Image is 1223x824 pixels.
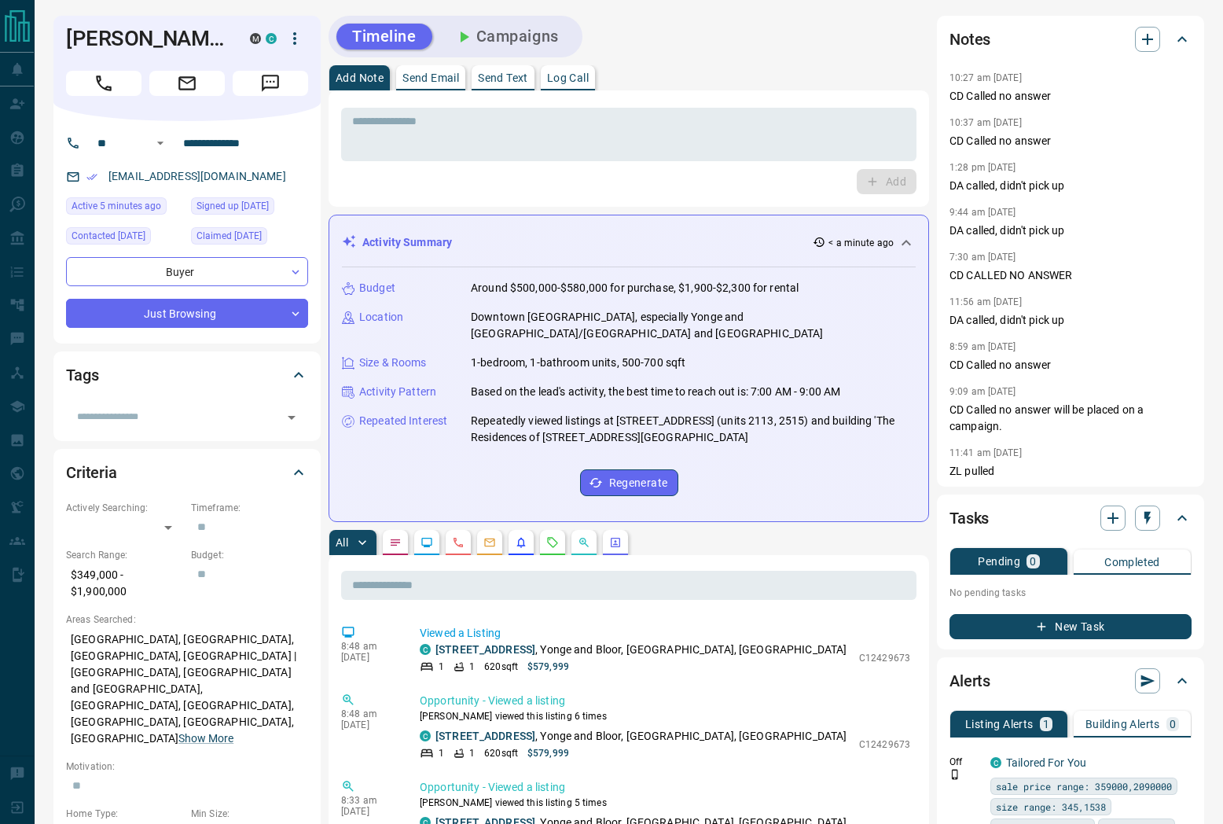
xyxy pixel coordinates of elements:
[949,769,960,780] svg: Push Notification Only
[471,280,799,296] p: Around $500,000-$580,000 for purchase, $1,900-$2,300 for rental
[196,228,262,244] span: Claimed [DATE]
[484,746,518,760] p: 620 sqft
[949,581,1192,605] p: No pending tasks
[949,386,1016,397] p: 9:09 am [DATE]
[420,796,910,810] p: [PERSON_NAME] viewed this listing 5 times
[72,198,161,214] span: Active 5 minutes ago
[66,197,183,219] div: Mon Oct 13 2025
[66,26,226,51] h1: [PERSON_NAME]
[66,501,183,515] p: Actively Searching:
[191,197,308,219] div: Mon Sep 08 2025
[949,357,1192,373] p: CD Called no answer
[191,548,308,562] p: Budget:
[281,406,303,429] button: Open
[949,133,1192,149] p: CD Called no answer
[859,738,910,752] p: C12429673
[435,643,535,656] a: [STREET_ADDRESS]
[949,27,990,52] h2: Notes
[527,746,569,760] p: $579,999
[191,807,308,821] p: Min Size:
[435,728,847,745] p: , Yonge and Bloor, [GEOGRAPHIC_DATA], [GEOGRAPHIC_DATA]
[859,651,910,665] p: C12429673
[949,463,1192,480] p: ZL pulled
[547,72,589,83] p: Log Call
[341,641,396,652] p: 8:48 am
[949,72,1022,83] p: 10:27 am [DATE]
[949,662,1192,700] div: Alerts
[515,536,527,549] svg: Listing Alerts
[1006,756,1086,769] a: Tailored For You
[1104,557,1160,568] p: Completed
[949,267,1192,284] p: CD CALLED NO ANSWER
[66,71,141,96] span: Call
[66,548,183,562] p: Search Range:
[949,20,1192,58] div: Notes
[828,236,894,250] p: < a minute ago
[402,72,459,83] p: Send Email
[949,614,1192,639] button: New Task
[949,117,1022,128] p: 10:37 am [DATE]
[578,536,590,549] svg: Opportunities
[1170,719,1176,730] p: 0
[72,228,145,244] span: Contacted [DATE]
[949,402,1192,435] p: CD Called no answer will be placed on a campaign.
[108,170,286,182] a: [EMAIL_ADDRESS][DOMAIN_NAME]
[66,807,183,821] p: Home Type:
[66,362,98,388] h2: Tags
[949,88,1192,105] p: CD Called no answer
[66,562,183,605] p: $349,000 - $1,900,000
[949,755,981,769] p: Off
[342,228,916,257] div: Activity Summary< a minute ago
[66,356,308,394] div: Tags
[949,447,1022,458] p: 11:41 am [DATE]
[471,309,916,342] p: Downtown [GEOGRAPHIC_DATA], especially Yonge and [GEOGRAPHIC_DATA]/[GEOGRAPHIC_DATA] and [GEOGRAP...
[66,454,308,491] div: Criteria
[66,299,308,328] div: Just Browsing
[421,536,433,549] svg: Lead Browsing Activity
[439,660,444,674] p: 1
[469,746,475,760] p: 1
[435,730,535,742] a: [STREET_ADDRESS]
[471,384,840,400] p: Based on the lead's activity, the best time to reach out is: 7:00 AM - 9:00 AM
[990,757,1001,768] div: condos.ca
[336,537,348,548] p: All
[949,223,1192,239] p: DA called, didn't pick up
[420,625,910,642] p: Viewed a Listing
[420,644,431,655] div: condos.ca
[978,556,1020,567] p: Pending
[66,460,117,485] h2: Criteria
[359,413,447,429] p: Repeated Interest
[949,499,1192,537] div: Tasks
[66,612,308,627] p: Areas Searched:
[341,708,396,719] p: 8:48 am
[341,795,396,806] p: 8:33 am
[420,709,910,723] p: [PERSON_NAME] viewed this listing 6 times
[359,309,403,326] p: Location
[420,730,431,741] div: condos.ca
[336,72,384,83] p: Add Note
[420,779,910,796] p: Opportunity - Viewed a listing
[949,207,1016,218] p: 9:44 am [DATE]
[996,778,1172,794] span: sale price range: 359000,2090000
[266,33,277,44] div: condos.ca
[341,719,396,730] p: [DATE]
[196,198,269,214] span: Signed up [DATE]
[471,355,685,371] p: 1-bedroom, 1-bathroom units, 500-700 sqft
[359,280,395,296] p: Budget
[949,341,1016,352] p: 8:59 am [DATE]
[439,746,444,760] p: 1
[949,312,1192,329] p: DA called, didn't pick up
[471,413,916,446] p: Repeatedly viewed listings at [STREET_ADDRESS] (units 2113, 2515) and building 'The Residences of...
[233,71,308,96] span: Message
[527,660,569,674] p: $579,999
[949,252,1016,263] p: 7:30 am [DATE]
[86,171,97,182] svg: Email Verified
[949,178,1192,194] p: DA called, didn't pick up
[546,536,559,549] svg: Requests
[452,536,465,549] svg: Calls
[439,24,575,50] button: Campaigns
[336,24,432,50] button: Timeline
[359,355,427,371] p: Size & Rooms
[389,536,402,549] svg: Notes
[469,660,475,674] p: 1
